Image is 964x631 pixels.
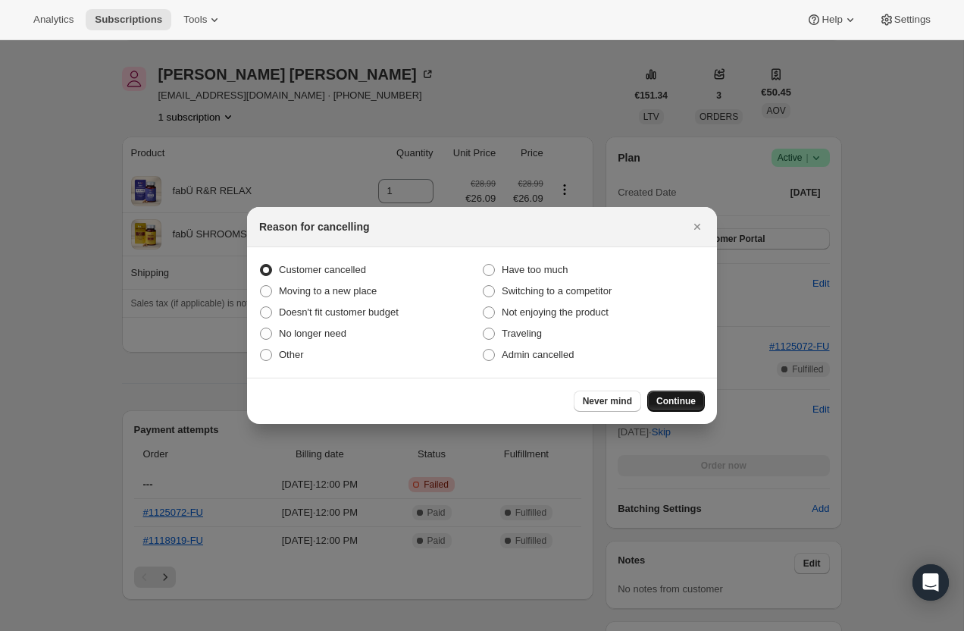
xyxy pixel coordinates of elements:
[894,14,931,26] span: Settings
[279,349,304,360] span: Other
[502,349,574,360] span: Admin cancelled
[174,9,231,30] button: Tools
[870,9,940,30] button: Settings
[797,9,866,30] button: Help
[259,219,369,234] h2: Reason for cancelling
[647,391,705,412] button: Continue
[502,285,612,297] span: Switching to a competitor
[279,264,366,275] span: Customer cancelled
[24,9,83,30] button: Analytics
[656,395,696,407] span: Continue
[33,14,74,26] span: Analytics
[279,285,377,297] span: Moving to a new place
[502,328,542,339] span: Traveling
[183,14,207,26] span: Tools
[502,306,609,318] span: Not enjoying the product
[502,264,568,275] span: Have too much
[95,14,162,26] span: Subscriptions
[574,391,641,412] button: Never mind
[583,395,632,407] span: Never mind
[687,216,708,237] button: Close
[912,564,949,601] div: Open Intercom Messenger
[86,9,171,30] button: Subscriptions
[279,306,399,318] span: Doesn't fit customer budget
[279,328,346,339] span: No longer need
[822,14,842,26] span: Help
